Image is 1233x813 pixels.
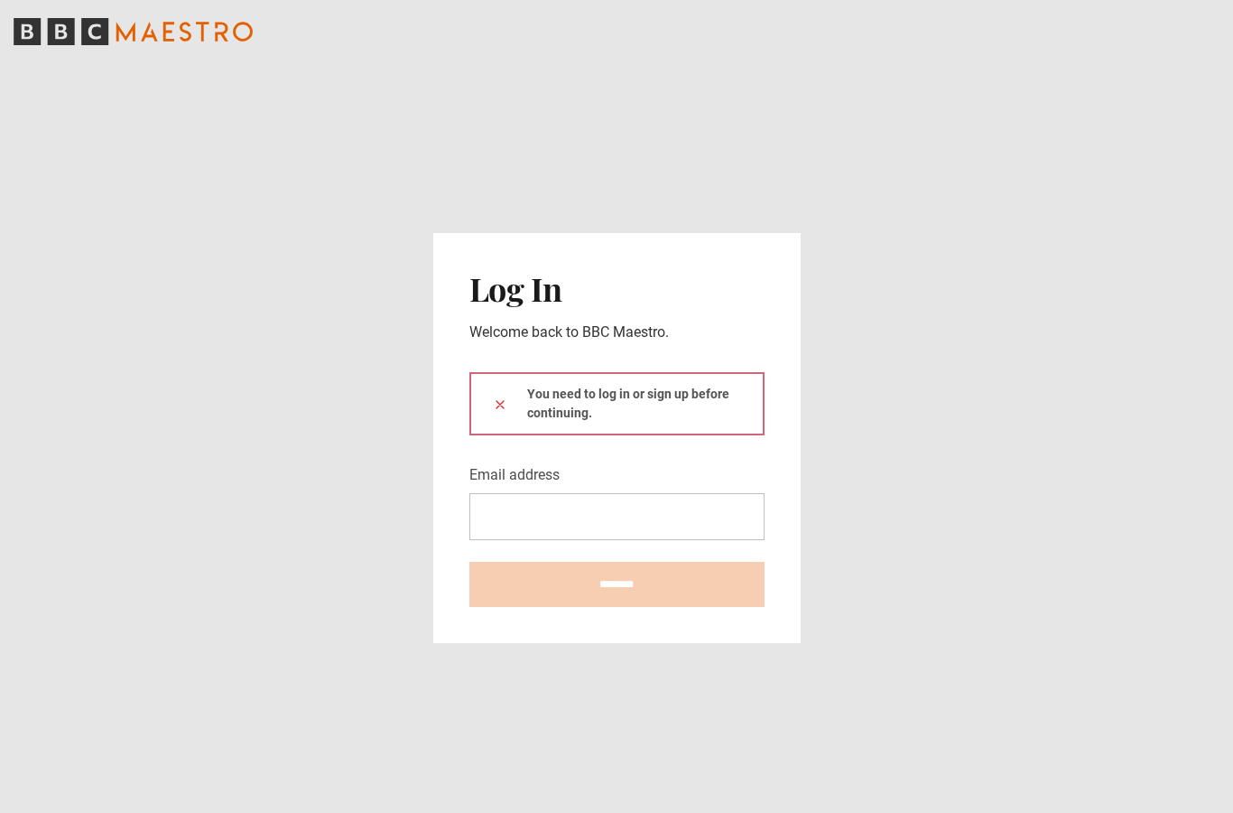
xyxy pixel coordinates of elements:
h2: Log In [469,269,765,307]
div: You need to log in or sign up before continuing. [469,372,765,435]
label: Email address [469,464,560,486]
p: Welcome back to BBC Maestro. [469,322,765,343]
svg: BBC Maestro [14,18,253,45]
